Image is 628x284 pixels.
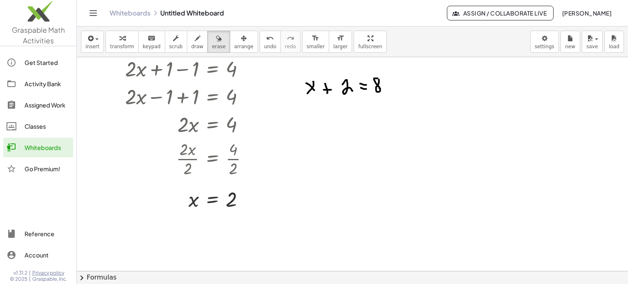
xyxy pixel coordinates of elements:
[25,250,70,260] div: Account
[447,6,554,20] button: Assign / Collaborate Live
[561,31,580,53] button: new
[25,100,70,110] div: Assigned Work
[165,31,187,53] button: scrub
[358,44,382,49] span: fullscreen
[25,143,70,152] div: Whiteboards
[143,44,161,49] span: keypad
[280,31,301,53] button: redoredo
[212,44,225,49] span: erase
[264,44,276,49] span: undo
[138,31,165,53] button: keyboardkeypad
[87,7,100,20] button: Toggle navigation
[266,34,274,43] i: undo
[29,276,31,282] span: |
[609,44,619,49] span: load
[110,9,150,17] a: Whiteboards
[530,31,559,53] button: settings
[13,270,27,276] span: v1.31.2
[105,31,139,53] button: transform
[32,270,67,276] a: Privacy policy
[307,44,325,49] span: smaller
[3,74,73,94] a: Activity Bank
[77,271,628,284] button: chevron_rightFormulas
[3,224,73,244] a: Reference
[230,31,258,53] button: arrange
[187,31,208,53] button: draw
[25,229,70,239] div: Reference
[3,245,73,265] a: Account
[287,34,294,43] i: redo
[535,44,554,49] span: settings
[302,31,329,53] button: format_sizesmaller
[32,276,67,282] span: Graspable, Inc.
[169,44,183,49] span: scrub
[454,9,547,17] span: Assign / Collaborate Live
[562,9,612,17] span: [PERSON_NAME]
[25,79,70,89] div: Activity Bank
[260,31,281,53] button: undoundo
[3,53,73,72] a: Get Started
[555,6,618,20] button: [PERSON_NAME]
[207,31,230,53] button: erase
[565,44,575,49] span: new
[10,276,27,282] span: © 2025
[25,164,70,174] div: Go Premium!
[582,31,603,53] button: save
[191,44,204,49] span: draw
[12,25,65,45] span: Graspable Math Activities
[25,121,70,131] div: Classes
[3,138,73,157] a: Whiteboards
[586,44,598,49] span: save
[234,44,253,49] span: arrange
[77,273,87,283] span: chevron_right
[81,31,104,53] button: insert
[604,31,624,53] button: load
[329,31,352,53] button: format_sizelarger
[29,270,31,276] span: |
[85,44,99,49] span: insert
[110,44,134,49] span: transform
[3,116,73,136] a: Classes
[354,31,386,53] button: fullscreen
[312,34,319,43] i: format_size
[25,58,70,67] div: Get Started
[285,44,296,49] span: redo
[3,95,73,115] a: Assigned Work
[333,44,348,49] span: larger
[336,34,344,43] i: format_size
[148,34,155,43] i: keyboard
